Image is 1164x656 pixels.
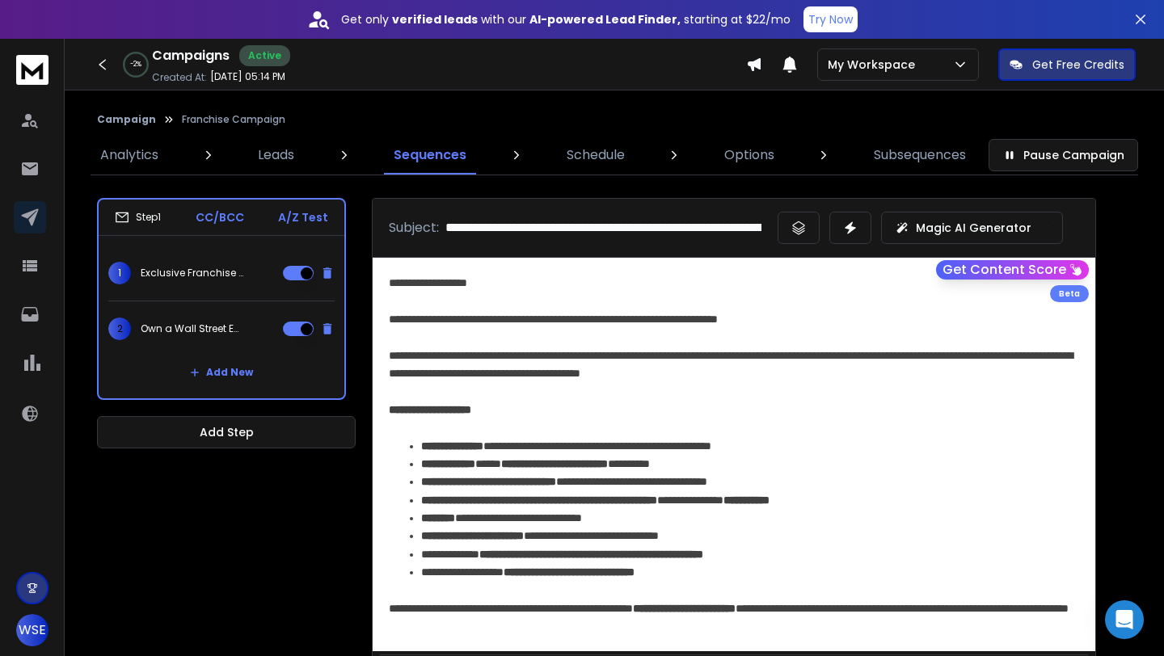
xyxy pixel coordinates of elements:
p: Magic AI Generator [916,220,1031,236]
div: Beta [1050,285,1089,302]
h1: Campaigns [152,46,230,65]
a: Subsequences [864,136,976,175]
div: Step 1 [115,210,161,225]
p: Exclusive Franchise Opportunity – [GEOGRAPHIC_DATA] English [GEOGRAPHIC_DATA] [141,267,244,280]
p: Created At: [152,71,207,84]
p: Subsequences [874,145,966,165]
span: 1 [108,262,131,284]
li: Step1CC/BCCA/Z Test1Exclusive Franchise Opportunity – [GEOGRAPHIC_DATA] English [GEOGRAPHIC_DATA]... [97,198,346,400]
p: CC/BCC [196,209,244,225]
button: Get Free Credits [998,48,1136,81]
button: Get Content Score [936,260,1089,280]
p: Get only with our starting at $22/mo [341,11,791,27]
button: Pause Campaign [989,139,1138,171]
button: Campaign [97,113,156,126]
p: Schedule [567,145,625,165]
strong: AI-powered Lead Finder, [529,11,681,27]
p: A/Z Test [278,209,328,225]
p: Get Free Credits [1032,57,1124,73]
button: Magic AI Generator [881,212,1063,244]
button: Add New [177,356,266,389]
button: WSE [16,614,48,646]
p: Options [724,145,774,165]
p: My Workspace [828,57,921,73]
p: Own a Wall Street English Franchise in [GEOGRAPHIC_DATA]! [141,322,244,335]
p: Subject: [389,218,439,238]
p: Analytics [100,145,158,165]
span: 2 [108,317,131,340]
a: Leads [248,136,304,175]
p: Leads [258,145,294,165]
div: Active [239,45,290,66]
strong: verified leads [392,11,478,27]
button: Add Step [97,416,356,448]
img: logo [16,55,48,85]
a: Analytics [91,136,168,175]
div: Open Intercom Messenger [1105,600,1144,639]
p: Sequences [394,145,466,165]
a: Options [715,136,784,175]
a: Schedule [557,136,635,175]
p: Franchise Campaign [182,113,285,126]
p: Try Now [808,11,853,27]
p: [DATE] 05:14 PM [210,70,285,83]
button: Try Now [803,6,858,32]
p: -2 % [130,60,141,69]
a: Sequences [384,136,476,175]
